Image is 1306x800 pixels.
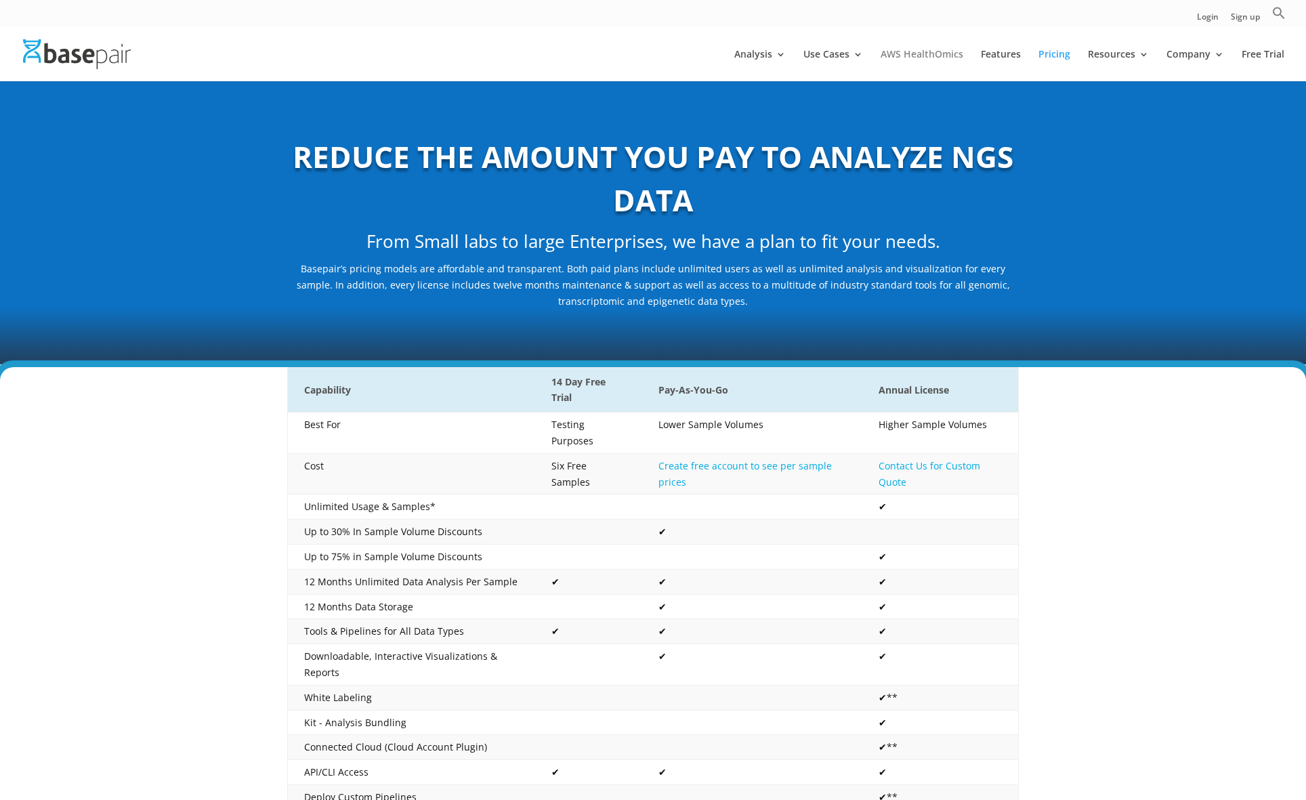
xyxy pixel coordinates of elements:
b: REDUCE THE AMOUNT YOU PAY TO ANALYZE NGS DATA [293,136,1013,220]
td: Testing Purposes [535,413,642,454]
td: ✔ [862,569,1018,594]
td: ✔ [642,644,862,686]
td: White Labeling [288,685,536,710]
td: Cost [288,453,536,494]
td: Kit - Analysis Bundling [288,710,536,735]
a: Features [981,49,1021,81]
td: ✔ [862,760,1018,785]
td: ✔ [862,644,1018,686]
th: Annual License [862,367,1018,413]
iframe: Drift Widget Chat Controller [1238,732,1290,784]
a: Sign up [1231,13,1260,27]
td: Connected Cloud (Cloud Account Plugin) [288,735,536,760]
td: ✔ [862,494,1018,520]
td: ✔ [642,619,862,644]
a: Use Cases [803,49,863,81]
h2: From Small labs to large Enterprises, we have a plan to fit your needs. [287,229,1019,261]
a: Resources [1088,49,1149,81]
td: Downloadable, Interactive Visualizations & Reports [288,644,536,686]
td: Best For [288,413,536,454]
td: ✔ [535,619,642,644]
a: Analysis [734,49,786,81]
td: ✔ [535,760,642,785]
td: ✔ [642,594,862,619]
td: Higher Sample Volumes [862,413,1018,454]
a: Search Icon Link [1272,6,1286,27]
a: Pricing [1038,49,1070,81]
td: Up to 75% in Sample Volume Discounts [288,545,536,570]
td: ✔ [642,569,862,594]
td: 12 Months Unlimited Data Analysis Per Sample [288,569,536,594]
td: ✔ [862,619,1018,644]
td: 12 Months Data Storage [288,594,536,619]
td: ✔ [535,569,642,594]
th: 14 Day Free Trial [535,367,642,413]
td: Unlimited Usage & Samples* [288,494,536,520]
td: ✔ [862,594,1018,619]
span: Basepair’s pricing models are affordable and transparent. Both paid plans include unlimited users... [297,262,1010,308]
a: AWS HealthOmics [881,49,963,81]
td: ✔ [862,710,1018,735]
td: Lower Sample Volumes [642,413,862,454]
th: Capability [288,367,536,413]
a: Login [1197,13,1219,27]
a: Contact Us for Custom Quote [879,459,980,488]
td: Up to 30% In Sample Volume Discounts [288,520,536,545]
svg: Search [1272,6,1286,20]
a: Free Trial [1242,49,1284,81]
a: Create free account to see per sample prices [658,459,832,488]
a: Company [1166,49,1224,81]
td: Tools & Pipelines for All Data Types [288,619,536,644]
th: Pay-As-You-Go [642,367,862,413]
td: Six Free Samples [535,453,642,494]
td: ✔ [642,760,862,785]
td: ✔ [642,520,862,545]
img: Basepair [23,39,131,68]
td: ✔ [862,545,1018,570]
td: API/CLI Access [288,760,536,785]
